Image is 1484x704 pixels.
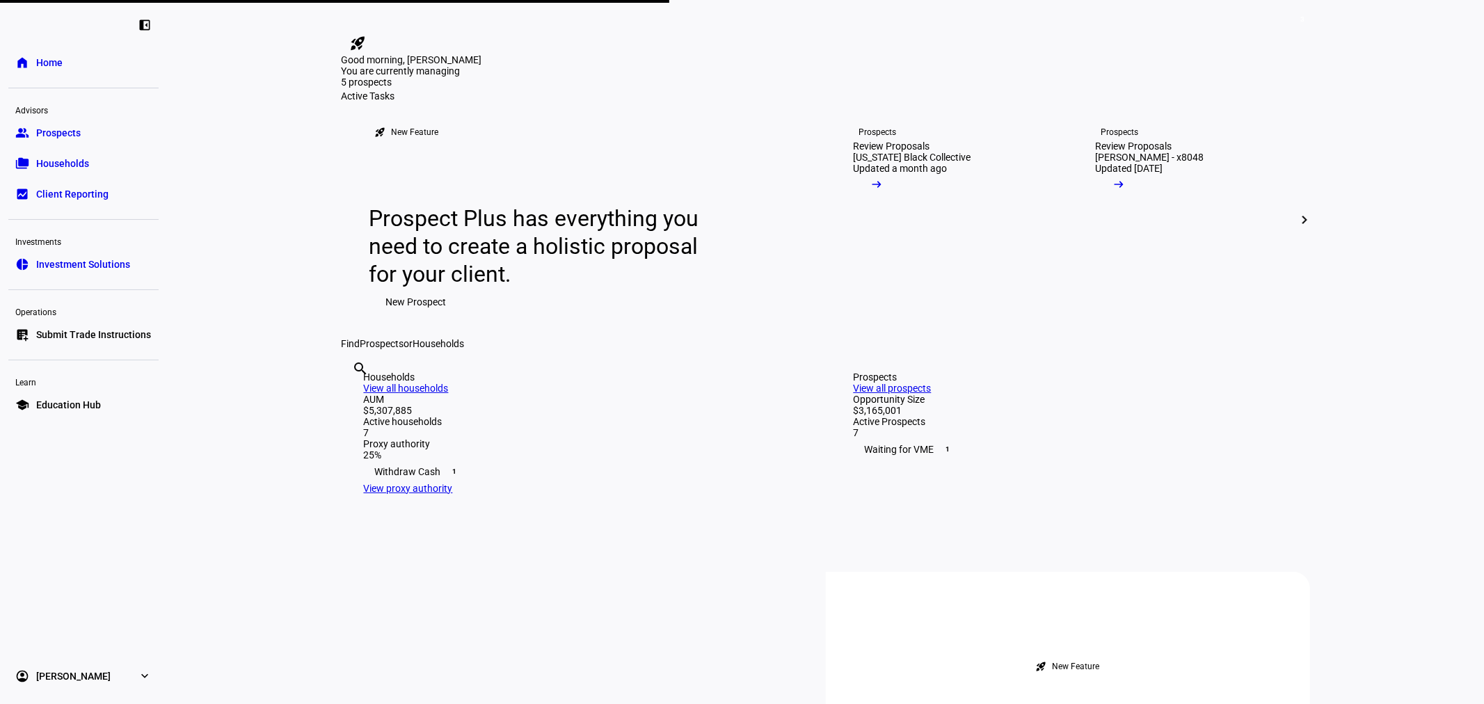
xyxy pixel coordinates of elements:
[1297,14,1308,25] span: 3
[353,379,356,396] input: Enter name of prospect or household
[1036,661,1047,672] mat-icon: rocket_launch
[364,461,798,483] div: Withdraw Cash
[8,119,159,147] a: groupProspects
[342,90,1310,102] div: Active Tasks
[8,371,159,391] div: Learn
[831,102,1062,338] a: ProspectsReview Proposals[US_STATE] Black CollectiveUpdated a month ago
[36,56,63,70] span: Home
[36,257,130,271] span: Investment Solutions
[36,126,81,140] span: Prospects
[369,205,712,288] div: Prospect Plus has everything you need to create a holistic proposal for your client.
[350,35,367,51] mat-icon: rocket_launch
[870,177,884,191] mat-icon: arrow_right_alt
[375,127,386,138] mat-icon: rocket_launch
[138,18,152,32] eth-mat-symbol: left_panel_close
[1101,127,1139,138] div: Prospects
[1112,177,1126,191] mat-icon: arrow_right_alt
[449,466,461,477] span: 1
[413,338,465,349] span: Households
[8,301,159,321] div: Operations
[364,438,798,449] div: Proxy authority
[943,444,954,455] span: 1
[854,163,948,174] div: Updated a month ago
[364,416,798,427] div: Active households
[364,405,798,416] div: $5,307,885
[15,398,29,412] eth-mat-symbol: school
[854,416,1288,427] div: Active Prospects
[859,127,897,138] div: Prospects
[8,150,159,177] a: folder_copyHouseholds
[364,449,798,461] div: 25%
[36,669,111,683] span: [PERSON_NAME]
[8,180,159,208] a: bid_landscapeClient Reporting
[15,187,29,201] eth-mat-symbol: bid_landscape
[1074,102,1305,338] a: ProspectsReview Proposals[PERSON_NAME] - x8048Updated [DATE]
[15,126,29,140] eth-mat-symbol: group
[854,394,1288,405] div: Opportunity Size
[369,288,463,316] button: New Prospect
[342,54,1310,65] div: Good morning, [PERSON_NAME]
[15,669,29,683] eth-mat-symbol: account_circle
[364,427,798,438] div: 7
[854,405,1288,416] div: $3,165,001
[353,360,369,377] mat-icon: search
[15,56,29,70] eth-mat-symbol: home
[854,427,1288,438] div: 7
[364,383,449,394] a: View all households
[342,65,461,77] span: You are currently managing
[1096,141,1172,152] div: Review Proposals
[342,77,481,88] div: 5 prospects
[1096,163,1163,174] div: Updated [DATE]
[854,438,1288,461] div: Waiting for VME
[364,371,798,383] div: Households
[360,338,404,349] span: Prospects
[36,157,89,170] span: Households
[342,338,1310,349] div: Find or
[386,288,447,316] span: New Prospect
[1053,661,1100,672] div: New Feature
[854,383,932,394] a: View all prospects
[1096,152,1204,163] div: [PERSON_NAME] - x8048
[138,669,152,683] eth-mat-symbol: expand_more
[36,187,109,201] span: Client Reporting
[15,257,29,271] eth-mat-symbol: pie_chart
[15,328,29,342] eth-mat-symbol: list_alt_add
[364,394,798,405] div: AUM
[15,157,29,170] eth-mat-symbol: folder_copy
[854,141,930,152] div: Review Proposals
[36,328,151,342] span: Submit Trade Instructions
[8,49,159,77] a: homeHome
[1296,211,1313,228] mat-icon: chevron_right
[8,231,159,250] div: Investments
[854,371,1288,383] div: Prospects
[36,398,101,412] span: Education Hub
[392,127,439,138] div: New Feature
[854,152,971,163] div: [US_STATE] Black Collective
[8,250,159,278] a: pie_chartInvestment Solutions
[8,99,159,119] div: Advisors
[364,483,453,494] a: View proxy authority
